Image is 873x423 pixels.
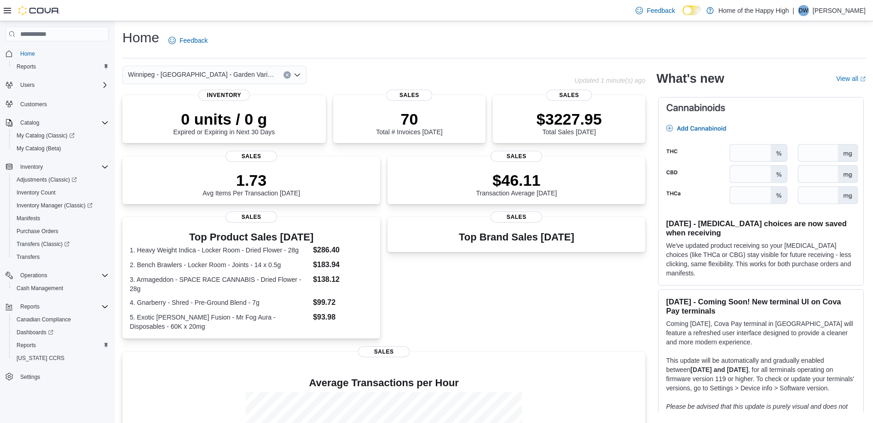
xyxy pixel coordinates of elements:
button: Operations [2,269,112,282]
span: Customers [17,98,109,109]
span: Sales [491,151,542,162]
h1: Home [122,29,159,47]
div: Avg Items Per Transaction [DATE] [202,171,300,197]
a: Dashboards [9,326,112,339]
div: Dane Watson [798,5,809,16]
button: Inventory [17,161,46,172]
div: Transaction Average [DATE] [476,171,557,197]
a: Home [17,48,39,59]
a: My Catalog (Classic) [13,130,78,141]
dd: $183.94 [313,259,373,270]
button: Users [17,80,38,91]
a: Inventory Manager (Classic) [13,200,96,211]
span: Customers [20,101,47,108]
span: Dashboards [17,329,53,336]
a: Settings [17,372,44,383]
a: Cash Management [13,283,67,294]
button: Clear input [283,71,291,79]
p: Home of the Happy High [718,5,789,16]
button: Inventory [2,160,112,173]
h3: Top Brand Sales [DATE] [459,232,574,243]
span: Catalog [17,117,109,128]
span: Canadian Compliance [13,314,109,325]
span: My Catalog (Classic) [13,130,109,141]
a: Purchase Orders [13,226,62,237]
span: Dashboards [13,327,109,338]
button: Manifests [9,212,112,225]
p: This update will be automatically and gradually enabled between , for all terminals operating on ... [666,356,856,393]
span: Reports [20,303,40,310]
dd: $99.72 [313,297,373,308]
span: Transfers [17,253,40,261]
a: View allExternal link [836,75,866,82]
nav: Complex example [6,43,109,407]
a: My Catalog (Beta) [13,143,65,154]
span: Feedback [647,6,675,15]
span: Reports [17,63,36,70]
button: Inventory Count [9,186,112,199]
button: Users [2,79,112,91]
dd: $138.12 [313,274,373,285]
button: Reports [2,300,112,313]
span: Cash Management [13,283,109,294]
a: My Catalog (Classic) [9,129,112,142]
span: Sales [225,211,277,223]
a: [US_STATE] CCRS [13,353,68,364]
span: Home [20,50,35,57]
button: Customers [2,97,112,110]
span: [US_STATE] CCRS [17,354,64,362]
span: Inventory Manager (Classic) [17,202,93,209]
p: $3227.95 [537,110,602,128]
a: Transfers [13,252,43,263]
span: Users [17,80,109,91]
button: Transfers [9,251,112,263]
img: Cova [18,6,60,15]
span: Reports [13,61,109,72]
a: Inventory Count [13,187,59,198]
a: Customers [17,99,51,110]
h3: [DATE] - Coming Soon! New terminal UI on Cova Pay terminals [666,297,856,315]
span: Sales [358,346,410,357]
span: Transfers (Classic) [17,240,69,248]
p: 1.73 [202,171,300,189]
p: 0 units / 0 g [173,110,275,128]
a: Adjustments (Classic) [9,173,112,186]
h3: Top Product Sales [DATE] [130,232,373,243]
button: [US_STATE] CCRS [9,352,112,365]
span: Transfers (Classic) [13,239,109,250]
dt: 1. Heavy Weight Indica - Locker Room - Dried Flower - 28g [130,246,309,255]
span: Transfers [13,252,109,263]
span: Operations [20,272,47,279]
h2: What's new [656,71,724,86]
span: Canadian Compliance [17,316,71,323]
span: Inventory Count [17,189,56,196]
button: Catalog [2,116,112,129]
a: Transfers (Classic) [9,238,112,251]
button: Settings [2,370,112,383]
span: My Catalog (Classic) [17,132,75,139]
dd: $93.98 [313,312,373,323]
button: Canadian Compliance [9,313,112,326]
span: Sales [546,90,592,101]
dd: $286.40 [313,245,373,256]
p: | [792,5,794,16]
a: Transfers (Classic) [13,239,73,250]
span: Adjustments (Classic) [13,174,109,185]
span: Inventory Manager (Classic) [13,200,109,211]
h4: Average Transactions per Hour [130,377,638,389]
span: Purchase Orders [13,226,109,237]
a: Manifests [13,213,44,224]
span: Manifests [13,213,109,224]
svg: External link [860,76,866,82]
span: Sales [387,90,432,101]
span: Feedback [179,36,208,45]
a: Dashboards [13,327,57,338]
p: $46.11 [476,171,557,189]
span: Sales [225,151,277,162]
span: Inventory [17,161,109,172]
span: Operations [17,270,109,281]
span: Inventory Count [13,187,109,198]
span: Cash Management [17,285,63,292]
span: Settings [17,371,109,383]
span: Dark Mode [682,15,683,16]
